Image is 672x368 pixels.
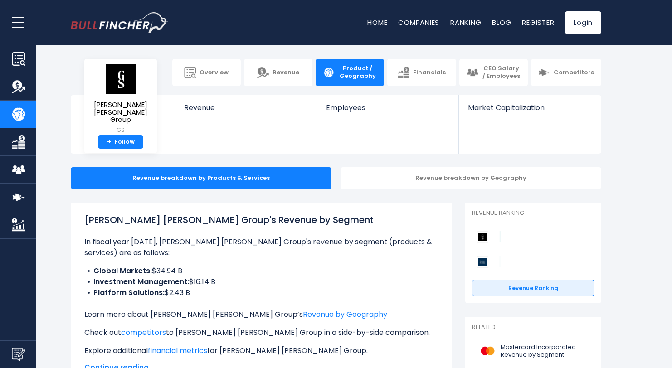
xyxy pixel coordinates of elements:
[398,18,439,27] a: Companies
[326,103,449,112] span: Employees
[175,95,317,127] a: Revenue
[148,345,207,356] a: financial metrics
[92,101,150,124] span: [PERSON_NAME] [PERSON_NAME] Group
[172,59,241,86] a: Overview
[84,213,438,227] h1: [PERSON_NAME] [PERSON_NAME] Group's Revenue by Segment
[244,59,312,86] a: Revenue
[468,103,591,112] span: Market Capitalization
[501,344,589,359] span: Mastercard Incorporated Revenue by Segment
[472,339,594,363] a: Mastercard Incorporated Revenue by Segment
[459,59,528,86] a: CEO Salary / Employees
[84,237,438,258] p: In fiscal year [DATE], [PERSON_NAME] [PERSON_NAME] Group's revenue by segment (products & service...
[492,18,511,27] a: Blog
[91,63,150,135] a: [PERSON_NAME] [PERSON_NAME] Group GS
[84,266,438,276] li: $34.94 B
[93,266,152,276] b: Global Markets:
[107,138,112,146] strong: +
[84,345,438,356] p: Explore additional for [PERSON_NAME] [PERSON_NAME] Group.
[84,309,438,320] p: Learn more about [PERSON_NAME] [PERSON_NAME] Group’s
[71,12,168,33] img: bullfincher logo
[92,126,150,134] small: GS
[98,135,143,149] a: +Follow
[71,167,331,189] div: Revenue breakdown by Products & Services
[317,95,458,127] a: Employees
[121,327,166,338] a: competitors
[273,69,299,77] span: Revenue
[565,11,601,34] a: Login
[459,95,600,127] a: Market Capitalization
[93,287,165,298] b: Platform Solutions:
[84,287,438,298] li: $2.43 B
[84,327,438,338] p: Check out to [PERSON_NAME] [PERSON_NAME] Group in a side-by-side comparison.
[472,280,594,297] a: Revenue Ranking
[522,18,554,27] a: Register
[413,69,446,77] span: Financials
[184,103,308,112] span: Revenue
[472,324,594,331] p: Related
[338,65,377,80] span: Product / Geography
[200,69,229,77] span: Overview
[482,65,521,80] span: CEO Salary / Employees
[316,59,384,86] a: Product / Geography
[84,276,438,287] li: $16.14 B
[554,69,594,77] span: Competitors
[472,209,594,217] p: Revenue Ranking
[477,341,498,361] img: MA logo
[71,12,168,33] a: Go to homepage
[477,231,488,243] img: Goldman Sachs Group competitors logo
[303,309,387,320] a: Revenue by Geography
[341,167,601,189] div: Revenue breakdown by Geography
[477,256,488,268] img: Morgan Stanley competitors logo
[531,59,601,86] a: Competitors
[93,276,189,287] b: Investment Management:
[387,59,456,86] a: Financials
[367,18,387,27] a: Home
[450,18,481,27] a: Ranking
